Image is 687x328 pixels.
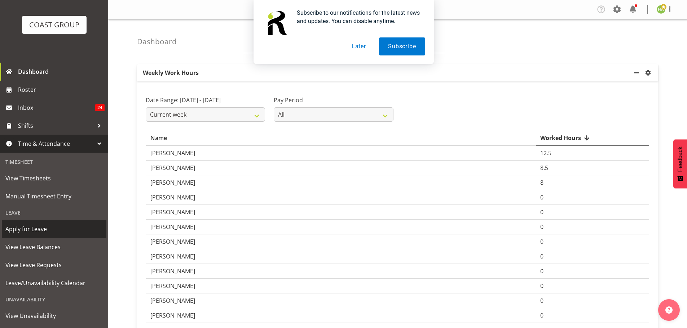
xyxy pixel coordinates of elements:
label: Date Range: [DATE] - [DATE] [146,96,265,104]
td: [PERSON_NAME] [146,279,536,293]
a: Apply for Leave [2,220,106,238]
span: 0 [540,238,543,246]
span: 0 [540,267,543,275]
span: 0 [540,208,543,216]
a: View Leave Requests [2,256,106,274]
td: [PERSON_NAME] [146,293,536,308]
span: 8 [540,179,543,187]
span: Shifts [18,120,94,131]
span: 0 [540,193,543,201]
span: Apply for Leave [5,224,103,234]
a: settings [644,68,655,77]
span: 8.5 [540,164,548,172]
a: View Timesheets [2,169,106,187]
td: [PERSON_NAME] [146,205,536,220]
td: [PERSON_NAME] [146,220,536,234]
p: Weekly Work Hours [137,64,632,81]
span: Manual Timesheet Entry [5,191,103,202]
td: [PERSON_NAME] [146,190,536,205]
span: 12.5 [540,149,551,157]
span: View Leave Balances [5,242,103,252]
button: Later [343,37,375,55]
td: [PERSON_NAME] [146,264,536,279]
label: Pay Period [274,96,393,104]
div: Leave [2,205,106,220]
a: View Unavailability [2,307,106,325]
td: [PERSON_NAME] [146,146,536,161]
span: 0 [540,252,543,260]
td: [PERSON_NAME] [146,308,536,323]
a: minimize [632,64,644,81]
a: View Leave Balances [2,238,106,256]
a: Manual Timesheet Entry [2,187,106,205]
td: [PERSON_NAME] [146,161,536,175]
button: Feedback - Show survey [673,139,687,188]
span: Worked Hours [540,134,581,142]
span: 0 [540,297,543,305]
span: Inbox [18,102,95,113]
span: View Unavailability [5,310,103,321]
div: Subscribe to our notifications for the latest news and updates. You can disable anytime. [291,9,425,25]
td: [PERSON_NAME] [146,175,536,190]
td: [PERSON_NAME] [146,234,536,249]
span: Name [150,134,167,142]
span: 0 [540,282,543,290]
span: View Leave Requests [5,260,103,270]
button: Subscribe [379,37,425,55]
span: 0 [540,311,543,319]
span: View Timesheets [5,173,103,184]
img: notification icon [262,9,291,37]
span: 24 [95,104,105,111]
span: Feedback [677,147,683,172]
span: Leave/Unavailability Calendar [5,278,103,288]
span: Roster [18,84,105,95]
span: 0 [540,223,543,231]
a: Leave/Unavailability Calendar [2,274,106,292]
img: help-xxl-2.png [665,306,673,314]
span: Time & Attendance [18,138,94,149]
div: Unavailability [2,292,106,307]
span: Dashboard [18,66,105,77]
div: Timesheet [2,154,106,169]
td: [PERSON_NAME] [146,249,536,264]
